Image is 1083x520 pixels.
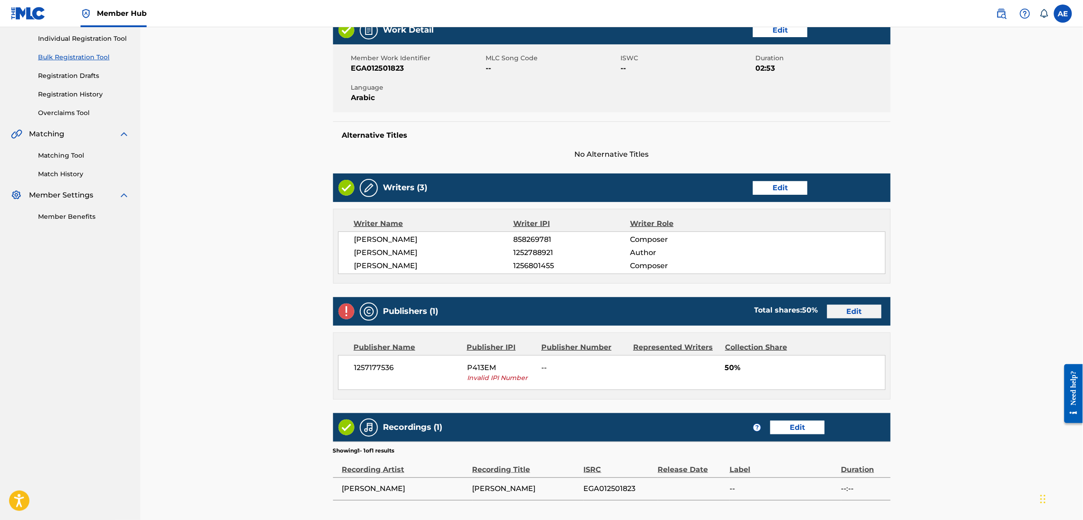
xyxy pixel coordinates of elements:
img: expand [119,129,129,140]
span: Author [630,247,736,258]
img: search [996,8,1007,19]
div: Represented Writers [633,342,718,353]
a: Member Benefits [38,212,129,221]
img: Recordings [363,422,374,433]
span: 858269781 [513,234,630,245]
img: Writers [363,183,374,193]
img: Matching [11,129,22,140]
h5: Publishers (1) [383,306,439,317]
div: Drag [1040,486,1046,513]
span: -- [730,483,836,494]
span: No Alternative Titles [333,149,891,160]
div: Release Date [658,455,725,475]
p: Showing 1 - 1 of 1 results [333,447,395,455]
iframe: Resource Center [1058,357,1083,430]
iframe: Chat Widget [1038,477,1083,520]
img: Publishers [363,306,374,317]
a: Match History [38,169,129,179]
a: Bulk Registration Tool [38,53,129,62]
div: ISRC [584,455,654,475]
span: 1256801455 [513,260,630,271]
a: Registration History [38,90,129,99]
span: 50 % [802,306,818,314]
div: Publisher Number [541,342,626,353]
span: 1252788921 [513,247,630,258]
a: Edit [770,421,825,434]
span: Member Settings [29,190,93,201]
span: Invalid IPI Number [467,373,535,383]
div: Writer Name [354,218,514,229]
div: Total shares: [754,305,818,316]
h5: Recordings (1) [383,422,443,433]
span: [PERSON_NAME] [472,483,579,494]
a: Edit [753,24,807,37]
span: Composer [630,234,736,245]
img: expand [119,190,129,201]
a: Edit [753,181,807,195]
a: Matching Tool [38,151,129,160]
a: Public Search [992,5,1011,23]
span: [PERSON_NAME] [342,483,468,494]
img: Member Settings [11,190,22,201]
img: Top Rightsholder [81,8,91,19]
img: MLC Logo [11,7,46,20]
span: EGA012501823 [584,483,654,494]
div: Help [1016,5,1034,23]
span: MLC Song Code [486,53,619,63]
span: P413EM [467,362,535,373]
a: Edit [827,305,882,318]
div: Writer IPI [513,218,630,229]
img: help [1020,8,1031,19]
a: Individual Registration Tool [38,34,129,43]
div: Writer Role [630,218,737,229]
div: Publisher IPI [467,342,535,353]
span: [PERSON_NAME] [354,260,514,271]
span: Member Hub [97,8,147,19]
span: EGA012501823 [351,63,484,74]
span: ? [754,424,761,431]
div: Recording Artist [342,455,468,475]
img: Invalid [339,303,354,319]
span: Member Work Identifier [351,53,484,63]
span: Composer [630,260,736,271]
div: User Menu [1054,5,1072,23]
a: Registration Drafts [38,71,129,81]
span: ISWC [621,53,754,63]
img: Valid [339,180,354,196]
img: Valid [339,419,354,435]
span: -- [486,63,619,74]
span: Arabic [351,92,484,103]
img: Valid [339,22,354,38]
div: Duration [841,455,886,475]
span: --:-- [841,483,886,494]
h5: Alternative Titles [342,131,882,140]
div: Collection Share [725,342,805,353]
span: -- [621,63,754,74]
span: Duration [756,53,888,63]
span: 50% [725,362,885,373]
span: Matching [29,129,64,140]
span: 02:53 [756,63,888,74]
div: Notifications [1040,9,1049,18]
h5: Work Detail [383,25,434,35]
span: [PERSON_NAME] [354,234,514,245]
span: Language [351,83,484,92]
div: Publisher Name [354,342,460,353]
span: [PERSON_NAME] [354,247,514,258]
span: 1257177536 [354,362,461,373]
a: Overclaims Tool [38,108,129,118]
div: Recording Title [472,455,579,475]
h5: Writers (3) [383,183,428,193]
span: -- [542,362,627,373]
div: Label [730,455,836,475]
img: Work Detail [363,25,374,36]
